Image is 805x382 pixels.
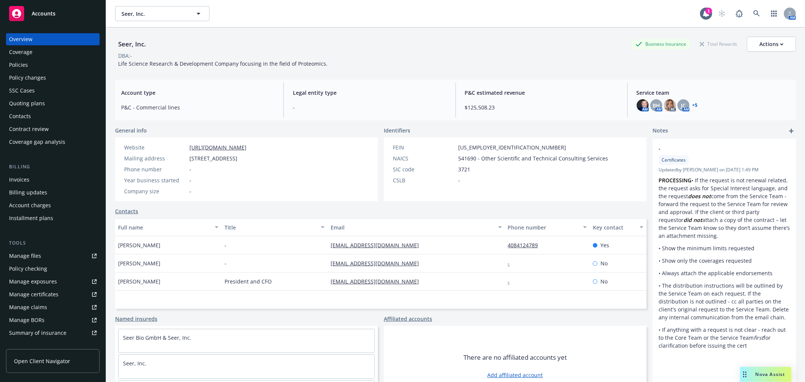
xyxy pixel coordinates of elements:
[465,89,618,97] span: P&C estimated revenue
[9,136,65,148] div: Coverage gap analysis
[384,126,410,134] span: Identifiers
[14,357,70,365] span: Open Client Navigator
[6,163,100,171] div: Billing
[124,143,186,151] div: Website
[6,186,100,199] a: Billing updates
[9,288,58,300] div: Manage certificates
[508,223,579,231] div: Phone number
[118,60,328,67] span: Life Science Research & Development Company focusing in the field of Proteomics.
[293,103,446,111] span: -
[740,367,750,382] div: Drag to move
[331,223,493,231] div: Email
[331,260,425,267] a: [EMAIL_ADDRESS][DOMAIN_NAME]
[593,223,635,231] div: Key contact
[124,154,186,162] div: Mailing address
[189,187,191,195] span: -
[714,6,730,21] a: Start snowing
[9,327,66,339] div: Summary of insurance
[9,199,51,211] div: Account charges
[9,110,31,122] div: Contacts
[6,250,100,262] a: Manage files
[463,353,567,362] span: There are no affiliated accounts yet
[465,103,618,111] span: $125,508.23
[293,89,446,97] span: Legal entity type
[118,259,160,267] span: [PERSON_NAME]
[331,242,425,249] a: [EMAIL_ADDRESS][DOMAIN_NAME]
[6,136,100,148] a: Coverage gap analysis
[6,301,100,313] a: Manage claims
[653,102,660,109] span: BH
[9,263,47,275] div: Policy checking
[683,216,702,223] em: did not
[662,157,686,163] span: Certificates
[458,154,608,162] span: 541690 - Other Scientific and Technical Consulting Services
[6,288,100,300] a: Manage certificates
[637,89,790,97] span: Service team
[9,59,28,71] div: Policies
[659,176,790,240] p: • If the request is not renewal related, the request asks for Special Interest language, and the ...
[600,277,608,285] span: No
[115,207,138,215] a: Contacts
[9,250,41,262] div: Manage files
[6,340,100,352] a: Policy AI ingestions
[659,269,790,277] p: • Always attach the applicable endorsements
[124,176,186,184] div: Year business started
[115,6,209,21] button: Seer, Inc.
[653,139,796,356] div: -CertificatesUpdatedby [PERSON_NAME] on [DATE] 1:49 PMPROCESSING• If the request is not renewal r...
[115,218,222,236] button: Full name
[6,33,100,45] a: Overview
[600,241,609,249] span: Yes
[9,33,32,45] div: Overview
[754,334,763,341] em: first
[9,72,46,84] div: Policy changes
[9,85,35,97] div: SSC Cases
[6,59,100,71] a: Policies
[123,360,146,367] a: Seer, Inc.
[115,126,147,134] span: General info
[384,315,432,323] a: Affiliated accounts
[505,218,590,236] button: Phone number
[393,165,455,173] div: SIC code
[121,103,274,111] span: P&C - Commercial lines
[9,46,32,58] div: Coverage
[9,174,29,186] div: Invoices
[6,276,100,288] a: Manage exposures
[693,103,698,108] a: +5
[118,277,160,285] span: [PERSON_NAME]
[9,123,49,135] div: Contract review
[9,340,57,352] div: Policy AI ingestions
[458,143,566,151] span: [US_EMPLOYER_IDENTIFICATION_NUMBER]
[124,165,186,173] div: Phone number
[705,8,712,14] div: 1
[6,327,100,339] a: Summary of insurance
[637,99,649,111] img: photo
[115,315,157,323] a: Named insureds
[189,165,191,173] span: -
[225,277,272,285] span: President and CFO
[9,314,45,326] div: Manage BORs
[225,259,226,267] span: -
[9,276,57,288] div: Manage exposures
[732,6,747,21] a: Report a Bug
[115,39,149,49] div: Seer, Inc.
[488,371,543,379] a: Add affiliated account
[122,10,187,18] span: Seer, Inc.
[6,263,100,275] a: Policy checking
[6,239,100,247] div: Tools
[696,39,741,49] div: Total Rewards
[653,126,668,136] span: Notes
[393,176,455,184] div: CSLB
[189,176,191,184] span: -
[123,334,191,341] a: Seer Bio GmbH & Seer, Inc.
[659,257,790,265] p: • Show only the coverages requested
[688,193,711,200] em: does not
[600,259,608,267] span: No
[189,154,237,162] span: [STREET_ADDRESS]
[6,123,100,135] a: Contract review
[632,39,690,49] div: Business Insurance
[225,223,317,231] div: Title
[6,46,100,58] a: Coverage
[740,367,791,382] button: Nova Assist
[9,301,47,313] div: Manage claims
[393,143,455,151] div: FEIN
